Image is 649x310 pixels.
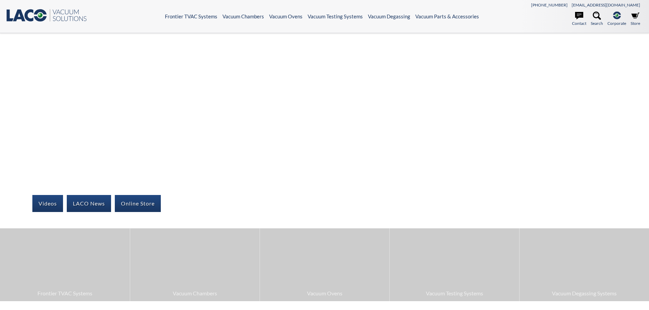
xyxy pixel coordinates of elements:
[260,228,389,301] a: Vacuum Ovens
[269,13,303,19] a: Vacuum Ovens
[3,289,126,298] span: Frontier TVAC Systems
[32,195,63,212] a: Videos
[67,195,111,212] a: LACO News
[572,12,586,27] a: Contact
[520,228,649,301] a: Vacuum Degassing Systems
[390,228,519,301] a: Vacuum Testing Systems
[607,20,626,27] span: Corporate
[393,289,516,298] span: Vacuum Testing Systems
[130,228,260,301] a: Vacuum Chambers
[134,289,256,298] span: Vacuum Chambers
[631,12,640,27] a: Store
[308,13,363,19] a: Vacuum Testing Systems
[368,13,410,19] a: Vacuum Degassing
[165,13,217,19] a: Frontier TVAC Systems
[115,195,161,212] a: Online Store
[222,13,264,19] a: Vacuum Chambers
[523,289,646,298] span: Vacuum Degassing Systems
[591,12,603,27] a: Search
[263,289,386,298] span: Vacuum Ovens
[572,2,640,7] a: [EMAIL_ADDRESS][DOMAIN_NAME]
[415,13,479,19] a: Vacuum Parts & Accessories
[531,2,568,7] a: [PHONE_NUMBER]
